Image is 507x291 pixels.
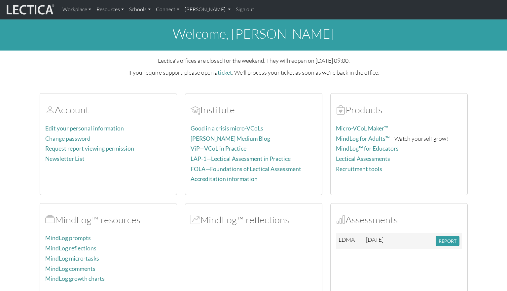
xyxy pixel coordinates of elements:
span: MindLog [191,214,200,226]
a: Workplace [60,3,94,17]
img: lecticalive [5,3,54,16]
p: —Watch yourself grow! [336,134,462,143]
a: Newsletter List [45,155,85,162]
a: MindLog™ for Educators [336,145,399,152]
h2: Account [45,104,171,116]
span: Products [336,104,345,116]
button: REPORT [436,236,459,246]
a: FOLA—Foundations of Lectical Assessment [191,165,301,172]
a: LAP-1—Lectical Assessment in Practice [191,155,291,162]
a: Edit your personal information [45,125,124,132]
span: MindLog™ resources [45,214,55,226]
a: Sign out [233,3,257,17]
h2: Institute [191,104,317,116]
a: Request report viewing permission [45,145,134,152]
a: Connect [153,3,182,17]
a: Change password [45,135,91,142]
span: Account [191,104,200,116]
a: Accreditation information [191,175,258,182]
a: Good in a crisis micro-VCoLs [191,125,263,132]
a: ticket [218,69,232,76]
a: MindLog reflections [45,245,96,252]
a: MindLog for Adults™ [336,135,390,142]
span: Account [45,104,55,116]
p: If you require support, please open a . We'll process your ticket as soon as we're back in the of... [40,68,468,77]
a: MindLog micro-tasks [45,255,99,262]
h2: MindLog™ resources [45,214,171,226]
a: MindLog growth charts [45,275,105,282]
a: Resources [94,3,127,17]
a: Schools [127,3,153,17]
a: [PERSON_NAME] Medium Blog [191,135,270,142]
a: Lectical Assessments [336,155,390,162]
td: LDMA [336,233,364,249]
a: MindLog prompts [45,235,91,241]
a: MindLog comments [45,265,95,272]
a: ViP—VCoL in Practice [191,145,246,152]
span: Assessments [336,214,345,226]
h2: Assessments [336,214,462,226]
span: [DATE] [366,236,383,243]
h2: MindLog™ reflections [191,214,317,226]
a: [PERSON_NAME] [182,3,233,17]
a: Micro-VCoL Maker™ [336,125,388,132]
h2: Products [336,104,462,116]
a: Recruitment tools [336,165,382,172]
p: Lectica's offices are closed for the weekend. They will reopen on [DATE] 09:00. [40,56,468,65]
